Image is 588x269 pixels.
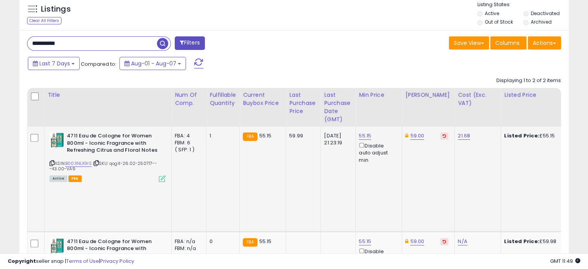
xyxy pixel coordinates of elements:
[289,91,317,115] div: Last Purchase Price
[131,60,176,67] span: Aug-01 - Aug-07
[66,257,99,265] a: Terms of Use
[259,238,272,245] span: 55.15
[100,257,134,265] a: Privacy Policy
[175,132,200,139] div: FBA: 4
[28,57,80,70] button: Last 7 Days
[175,238,200,245] div: FBA: n/a
[49,238,65,254] img: 517w4fxTxYL._SL40_.jpg
[8,258,134,265] div: seller snap | |
[496,77,561,84] div: Displaying 1 to 2 of 2 items
[449,36,489,50] button: Save View
[324,91,352,123] div: Last Purchase Date (GMT)
[324,132,349,146] div: [DATE] 21:23:19
[175,146,200,153] div: ( SFP: 1 )
[175,36,205,50] button: Filters
[210,238,233,245] div: 0
[49,132,165,181] div: ASIN:
[67,238,161,262] b: 4711 Eau de Cologne for Women 800ml - Iconic Fragrance with Refreshing Citrus and Floral Notes
[443,134,446,138] i: Revert to store-level Dynamic Max Price
[81,60,116,68] span: Compared to:
[490,36,527,50] button: Columns
[359,132,371,140] a: 55.15
[68,175,82,182] span: FBA
[485,19,513,25] label: Out of Stock
[175,245,200,252] div: FBM: n/a
[243,132,257,141] small: FBA
[550,257,580,265] span: 2025-08-15 11:49 GMT
[243,91,283,107] div: Current Buybox Price
[485,10,499,17] label: Active
[410,132,424,140] a: 59.00
[504,238,568,245] div: £59.98
[528,36,561,50] button: Actions
[39,60,70,67] span: Last 7 Days
[289,132,315,139] div: 59.99
[458,132,470,140] a: 21.68
[27,17,61,24] div: Clear All Filters
[495,39,520,47] span: Columns
[504,132,539,139] b: Listed Price:
[49,160,157,172] span: | SKU: qogit-26.02-250717---43.00-VA9
[41,4,71,15] h5: Listings
[405,239,408,244] i: This overrides the store level Dynamic Max Price for this listing
[119,57,186,70] button: Aug-01 - Aug-07
[359,91,399,99] div: Min Price
[65,160,92,167] a: B003NLX9IS
[477,1,569,9] p: Listing States:
[359,238,371,245] a: 55.15
[49,175,67,182] span: All listings currently available for purchase on Amazon
[210,91,236,107] div: Fulfillable Quantity
[504,238,539,245] b: Listed Price:
[175,91,203,107] div: Num of Comp.
[48,91,168,99] div: Title
[259,132,272,139] span: 55.15
[243,238,257,247] small: FBA
[67,132,161,156] b: 4711 Eau de Cologne for Women 800ml - Iconic Fragrance with Refreshing Citrus and Floral Notes
[405,133,408,138] i: This overrides the store level Dynamic Max Price for this listing
[405,91,451,99] div: [PERSON_NAME]
[410,238,424,245] a: 59.00
[458,91,498,107] div: Cost (Exc. VAT)
[530,19,551,25] label: Archived
[210,132,233,139] div: 1
[49,132,65,148] img: 517w4fxTxYL._SL40_.jpg
[504,132,568,139] div: £55.15
[8,257,36,265] strong: Copyright
[458,238,467,245] a: N/A
[175,139,200,146] div: FBM: 6
[443,240,446,243] i: Revert to store-level Dynamic Max Price
[530,10,559,17] label: Deactivated
[504,91,571,99] div: Listed Price
[359,141,396,164] div: Disable auto adjust min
